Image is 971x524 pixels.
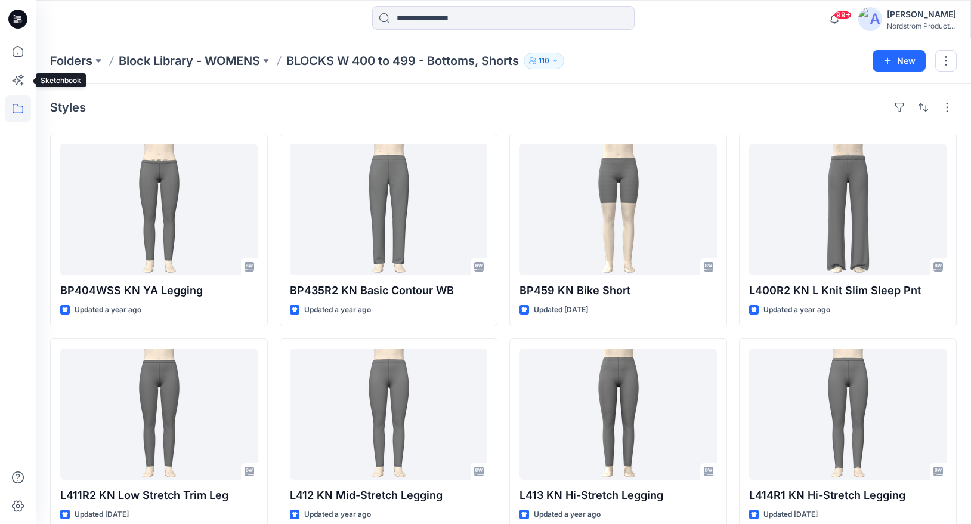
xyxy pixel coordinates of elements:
[887,7,956,21] div: [PERSON_NAME]
[304,508,371,521] p: Updated a year ago
[50,53,92,69] a: Folders
[834,10,852,20] span: 99+
[749,282,947,299] p: L400R2 KN L Knit Slim Sleep Pnt
[290,144,487,275] a: BP435R2 KN Basic Contour WB
[50,100,86,115] h4: Styles
[290,349,487,480] a: L412 KN Mid-Stretch Legging
[290,282,487,299] p: BP435R2 KN Basic Contour WB
[519,487,717,504] p: L413 KN Hi-Stretch Legging
[763,304,830,316] p: Updated a year ago
[290,487,487,504] p: L412 KN Mid-Stretch Legging
[75,508,129,521] p: Updated [DATE]
[75,304,141,316] p: Updated a year ago
[519,282,717,299] p: BP459 KN Bike Short
[873,50,926,72] button: New
[763,508,818,521] p: Updated [DATE]
[519,349,717,480] a: L413 KN Hi-Stretch Legging
[749,487,947,504] p: L414R1 KN Hi-Stretch Legging
[119,53,260,69] a: Block Library - WOMENS
[534,304,588,316] p: Updated [DATE]
[524,53,564,69] button: 110
[60,282,258,299] p: BP404WSS KN YA Legging
[539,54,549,67] p: 110
[304,304,371,316] p: Updated a year ago
[60,487,258,504] p: L411R2 KN Low Stretch Trim Leg
[749,349,947,480] a: L414R1 KN Hi-Stretch Legging
[519,144,717,275] a: BP459 KN Bike Short
[534,508,601,521] p: Updated a year ago
[749,144,947,275] a: L400R2 KN L Knit Slim Sleep Pnt
[60,349,258,480] a: L411R2 KN Low Stretch Trim Leg
[887,21,956,30] div: Nordstrom Product...
[858,7,882,31] img: avatar
[60,144,258,275] a: BP404WSS KN YA Legging
[286,53,519,69] p: BLOCKS W 400 to 499 - Bottoms, Shorts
